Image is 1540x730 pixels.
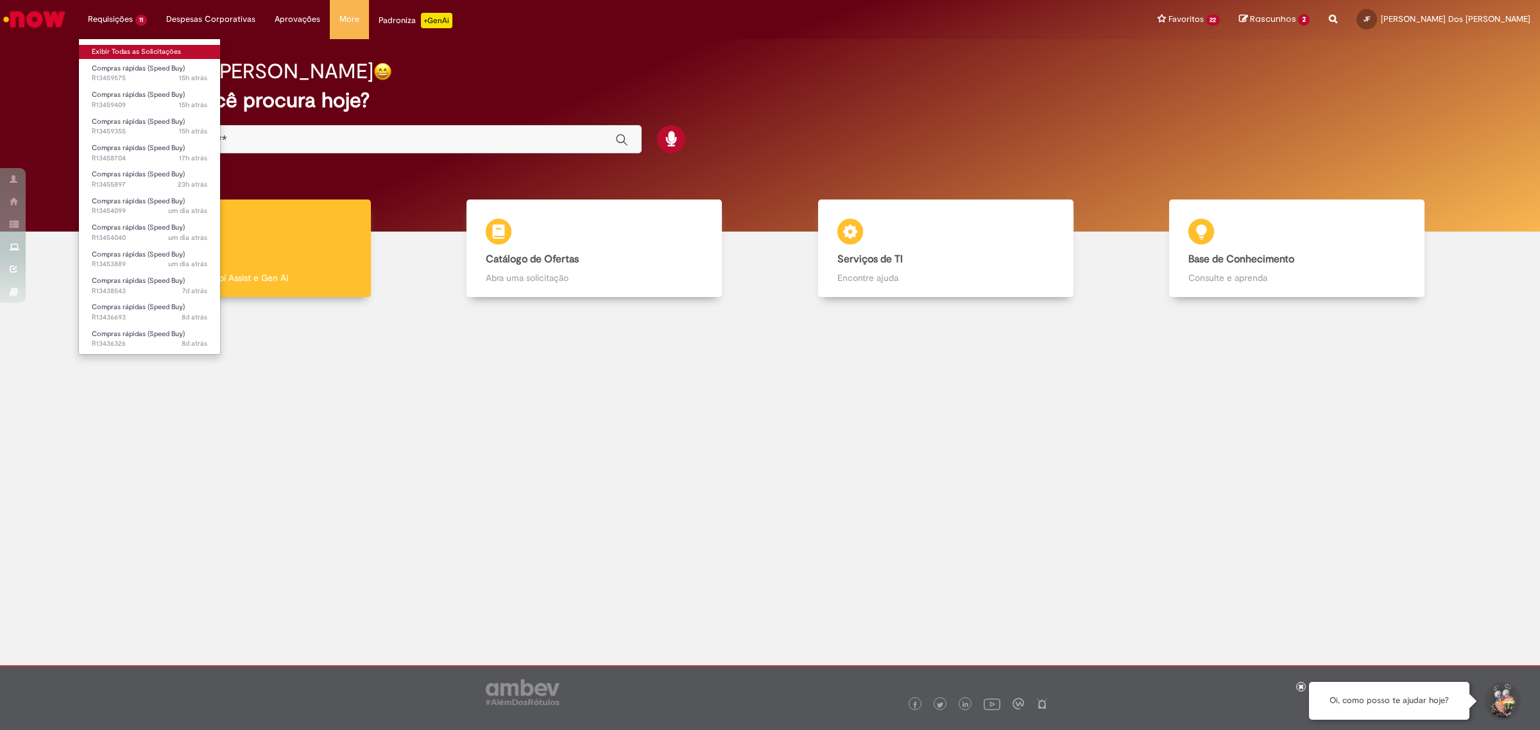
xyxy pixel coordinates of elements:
img: logo_footer_ambev_rotulo_gray.png [486,679,560,705]
span: Compras rápidas (Speed Buy) [92,250,185,259]
span: Compras rápidas (Speed Buy) [92,329,185,339]
span: Compras rápidas (Speed Buy) [92,223,185,232]
a: Rascunhos [1239,13,1310,26]
time: 28/08/2025 15:30:49 [179,153,207,163]
a: Serviços de TI Encontre ajuda [770,199,1122,298]
span: Favoritos [1168,13,1204,26]
span: Compras rápidas (Speed Buy) [92,196,185,206]
img: logo_footer_youtube.png [984,695,1000,712]
p: Encontre ajuda [837,271,1054,284]
b: Catálogo de Ofertas [486,253,579,266]
span: [PERSON_NAME] Dos [PERSON_NAME] [1381,13,1530,24]
a: Exibir Todas as Solicitações [79,45,220,59]
span: Compras rápidas (Speed Buy) [92,169,185,179]
a: Aberto R13458704 : Compras rápidas (Speed Buy) [79,141,220,165]
span: um dia atrás [168,206,207,216]
b: Base de Conhecimento [1188,253,1294,266]
span: R13455897 [92,180,207,190]
img: logo_footer_workplace.png [1013,698,1024,709]
img: logo_footer_facebook.png [912,702,918,708]
time: 27/08/2025 18:02:50 [168,206,207,216]
a: Aberto R13438543 : Compras rápidas (Speed Buy) [79,274,220,298]
a: Aberto R13459575 : Compras rápidas (Speed Buy) [79,62,220,85]
time: 28/08/2025 08:53:30 [178,180,207,189]
span: R13438543 [92,286,207,296]
span: R13453889 [92,259,207,269]
span: R13459409 [92,100,207,110]
span: R13458704 [92,153,207,164]
h2: Bom dia, [PERSON_NAME] [128,60,373,83]
a: Aberto R13453889 : Compras rápidas (Speed Buy) [79,248,220,271]
a: Aberto R13436326 : Compras rápidas (Speed Buy) [79,327,220,351]
a: Aberto R13455897 : Compras rápidas (Speed Buy) [79,167,220,191]
span: um dia atrás [168,233,207,242]
p: +GenAi [421,13,452,28]
span: 17h atrás [179,153,207,163]
span: 8d atrás [182,312,207,322]
span: Compras rápidas (Speed Buy) [92,302,185,312]
span: 2 [1298,14,1310,26]
time: 28/08/2025 16:57:59 [179,126,207,136]
a: Base de Conhecimento Consulte e aprenda [1122,199,1473,298]
span: Rascunhos [1250,13,1296,25]
time: 21/08/2025 13:38:44 [182,339,207,348]
span: R13436326 [92,339,207,349]
p: Consulte e aprenda [1188,271,1405,284]
h2: O que você procura hoje? [128,89,1412,112]
a: Aberto R13459355 : Compras rápidas (Speed Buy) [79,115,220,139]
img: happy-face.png [373,62,392,81]
a: Aberto R13459409 : Compras rápidas (Speed Buy) [79,88,220,112]
time: 27/08/2025 17:48:47 [168,233,207,242]
time: 21/08/2025 14:43:36 [182,312,207,322]
span: 23h atrás [178,180,207,189]
time: 22/08/2025 08:57:17 [182,286,207,296]
span: JF [1364,15,1370,23]
a: Aberto R13454040 : Compras rápidas (Speed Buy) [79,221,220,244]
span: 11 [135,15,147,26]
span: Compras rápidas (Speed Buy) [92,276,185,285]
span: R13454040 [92,233,207,243]
span: R13459355 [92,126,207,137]
span: R13436693 [92,312,207,323]
span: More [339,13,359,26]
span: Compras rápidas (Speed Buy) [92,90,185,99]
a: Tirar dúvidas Tirar dúvidas com Lupi Assist e Gen Ai [67,199,419,298]
span: um dia atrás [168,259,207,269]
span: 8d atrás [182,339,207,348]
a: Aberto R13436693 : Compras rápidas (Speed Buy) [79,300,220,324]
span: 15h atrás [179,100,207,110]
ul: Requisições [78,38,221,355]
a: Aberto R13454099 : Compras rápidas (Speed Buy) [79,194,220,218]
span: R13454099 [92,206,207,216]
span: R13459575 [92,73,207,83]
img: logo_footer_naosei.png [1036,698,1048,709]
span: Despesas Corporativas [166,13,255,26]
time: 28/08/2025 17:03:46 [179,100,207,110]
time: 28/08/2025 17:30:52 [179,73,207,83]
span: 22 [1206,15,1220,26]
span: Compras rápidas (Speed Buy) [92,143,185,153]
a: Catálogo de Ofertas Abra uma solicitação [419,199,771,298]
span: Requisições [88,13,133,26]
span: 15h atrás [179,126,207,136]
time: 27/08/2025 17:20:24 [168,259,207,269]
img: ServiceNow [1,6,67,32]
p: Abra uma solicitação [486,271,703,284]
span: 7d atrás [182,286,207,296]
p: Tirar dúvidas com Lupi Assist e Gen Ai [135,271,352,284]
div: Padroniza [379,13,452,28]
img: logo_footer_linkedin.png [963,701,969,709]
span: Compras rápidas (Speed Buy) [92,117,185,126]
span: 15h atrás [179,73,207,83]
b: Serviços de TI [837,253,903,266]
span: Aprovações [275,13,320,26]
button: Iniciar Conversa de Suporte [1482,682,1521,720]
div: Oi, como posso te ajudar hoje? [1309,682,1469,720]
span: Compras rápidas (Speed Buy) [92,64,185,73]
img: logo_footer_twitter.png [937,702,943,708]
